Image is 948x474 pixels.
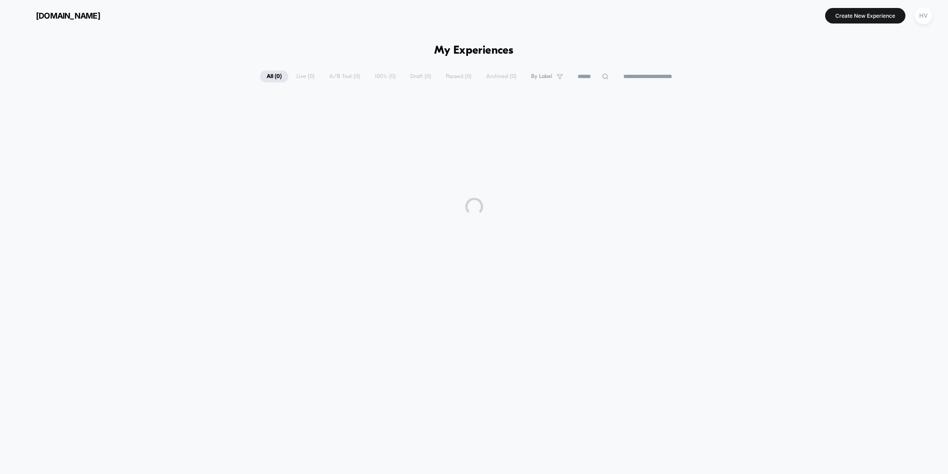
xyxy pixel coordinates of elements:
button: [DOMAIN_NAME] [13,8,103,23]
button: Create New Experience [825,8,905,24]
span: [DOMAIN_NAME] [36,11,100,20]
button: HV [912,7,935,25]
h1: My Experiences [434,44,514,57]
div: HV [915,7,932,24]
span: All ( 0 ) [260,71,288,82]
span: By Label [531,73,552,80]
